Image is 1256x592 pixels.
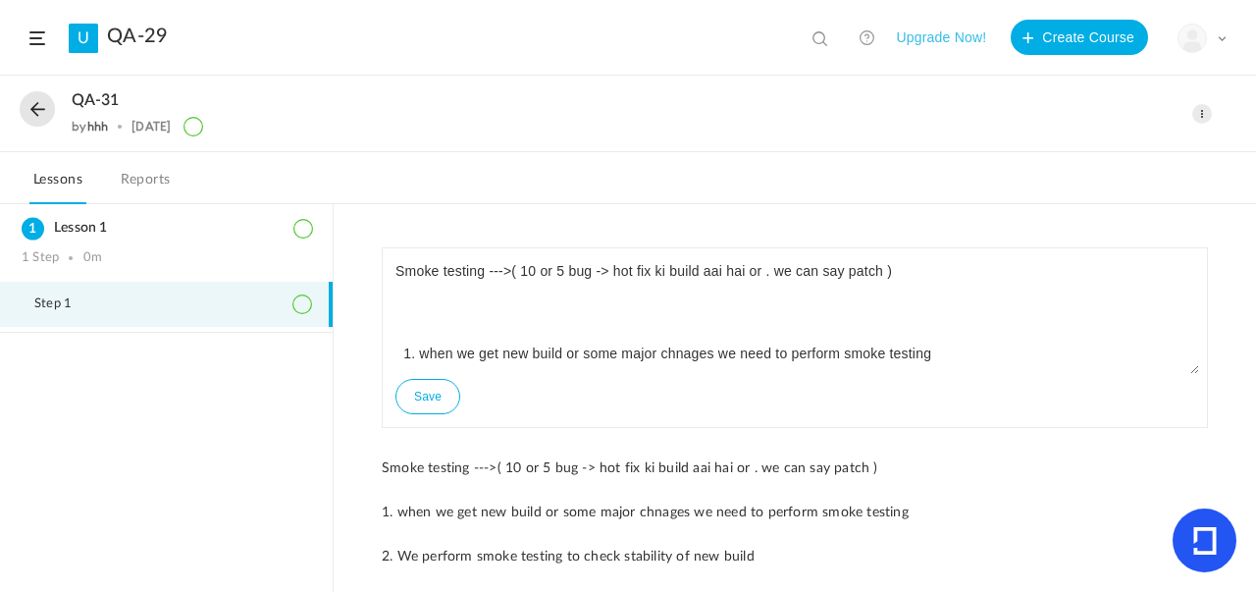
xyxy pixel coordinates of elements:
[69,24,98,53] a: U
[1178,25,1206,52] img: user-image.png
[22,220,311,237] h3: Lesson 1
[117,167,175,204] a: Reports
[395,379,460,414] button: Save
[29,167,86,204] a: Lessons
[131,120,171,134] div: [DATE]
[382,546,1208,567] p: 2. We perform smoke testing to check stability of new build
[1011,20,1148,55] button: Create Course
[34,296,96,312] span: Step 1
[22,250,59,266] div: 1 Step
[107,25,168,48] a: QA-29
[896,20,986,55] button: Upgrade Now!
[72,120,108,134] div: by
[72,91,119,110] span: QA-31
[382,457,1208,479] p: Smoke testing --->( 10 or 5 bug -> hot fix ki build aai hai or . we can say patch )
[87,119,109,134] a: hhh
[382,502,1208,523] p: 1. when we get new build or some major chnages we need to perform smoke testing
[83,250,102,266] div: 0m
